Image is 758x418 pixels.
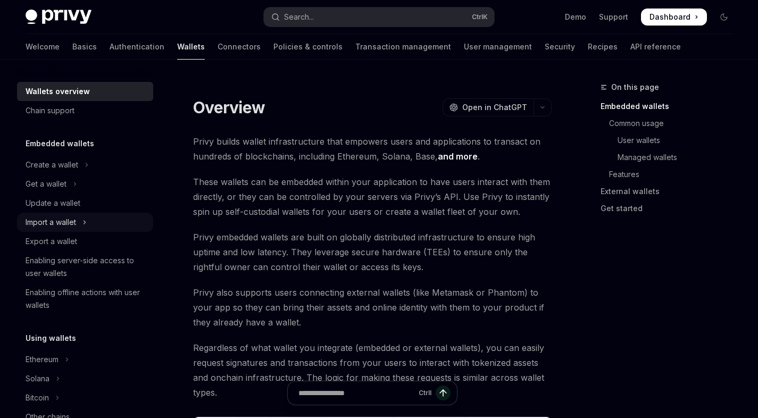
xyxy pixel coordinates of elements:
a: Enabling offline actions with user wallets [17,283,153,315]
a: User wallets [601,132,741,149]
span: On this page [611,81,659,94]
button: Send message [436,386,451,400]
a: External wallets [601,183,741,200]
div: Create a wallet [26,158,78,171]
div: Import a wallet [26,216,76,229]
a: Update a wallet [17,194,153,213]
a: Welcome [26,34,60,60]
a: Enabling server-side access to user wallets [17,251,153,283]
div: Bitcoin [26,391,49,404]
a: User management [464,34,532,60]
a: Managed wallets [601,149,741,166]
div: Chain support [26,104,74,117]
a: Connectors [218,34,261,60]
a: Export a wallet [17,232,153,251]
div: Enabling offline actions with user wallets [26,286,147,312]
a: Policies & controls [273,34,343,60]
a: Support [599,12,628,22]
button: Open in ChatGPT [443,98,534,116]
a: Basics [72,34,97,60]
button: Toggle Ethereum section [17,350,153,369]
button: Open search [264,7,494,27]
div: Solana [26,372,49,385]
div: Export a wallet [26,235,77,248]
button: Toggle Solana section [17,369,153,388]
a: Features [601,166,741,183]
span: Privy embedded wallets are built on globally distributed infrastructure to ensure high uptime and... [193,230,552,274]
h5: Using wallets [26,332,76,345]
button: Toggle Create a wallet section [17,155,153,174]
span: Ctrl K [472,13,488,21]
a: Security [545,34,575,60]
button: Toggle Get a wallet section [17,174,153,194]
a: Embedded wallets [601,98,741,115]
a: Wallets overview [17,82,153,101]
img: dark logo [26,10,91,24]
div: Search... [284,11,314,23]
a: Demo [565,12,586,22]
div: Update a wallet [26,197,80,210]
a: Get started [601,200,741,217]
a: and more [438,151,478,162]
a: Authentication [110,34,164,60]
span: These wallets can be embedded within your application to have users interact with them directly, ... [193,174,552,219]
button: Toggle Import a wallet section [17,213,153,232]
a: Common usage [601,115,741,132]
span: Privy also supports users connecting external wallets (like Metamask or Phantom) to your app so t... [193,285,552,330]
a: Wallets [177,34,205,60]
a: Transaction management [355,34,451,60]
div: Enabling server-side access to user wallets [26,254,147,280]
span: Open in ChatGPT [462,102,527,113]
div: Ethereum [26,353,59,366]
button: Toggle dark mode [715,9,732,26]
span: Dashboard [649,12,690,22]
a: API reference [630,34,681,60]
span: Privy builds wallet infrastructure that empowers users and applications to transact on hundreds o... [193,134,552,164]
a: Recipes [588,34,618,60]
input: Ask a question... [298,381,414,405]
a: Dashboard [641,9,707,26]
span: Regardless of what wallet you integrate (embedded or external wallets), you can easily request si... [193,340,552,400]
div: Wallets overview [26,85,90,98]
h5: Embedded wallets [26,137,94,150]
a: Chain support [17,101,153,120]
button: Toggle Bitcoin section [17,388,153,407]
h1: Overview [193,98,265,117]
div: Get a wallet [26,178,66,190]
